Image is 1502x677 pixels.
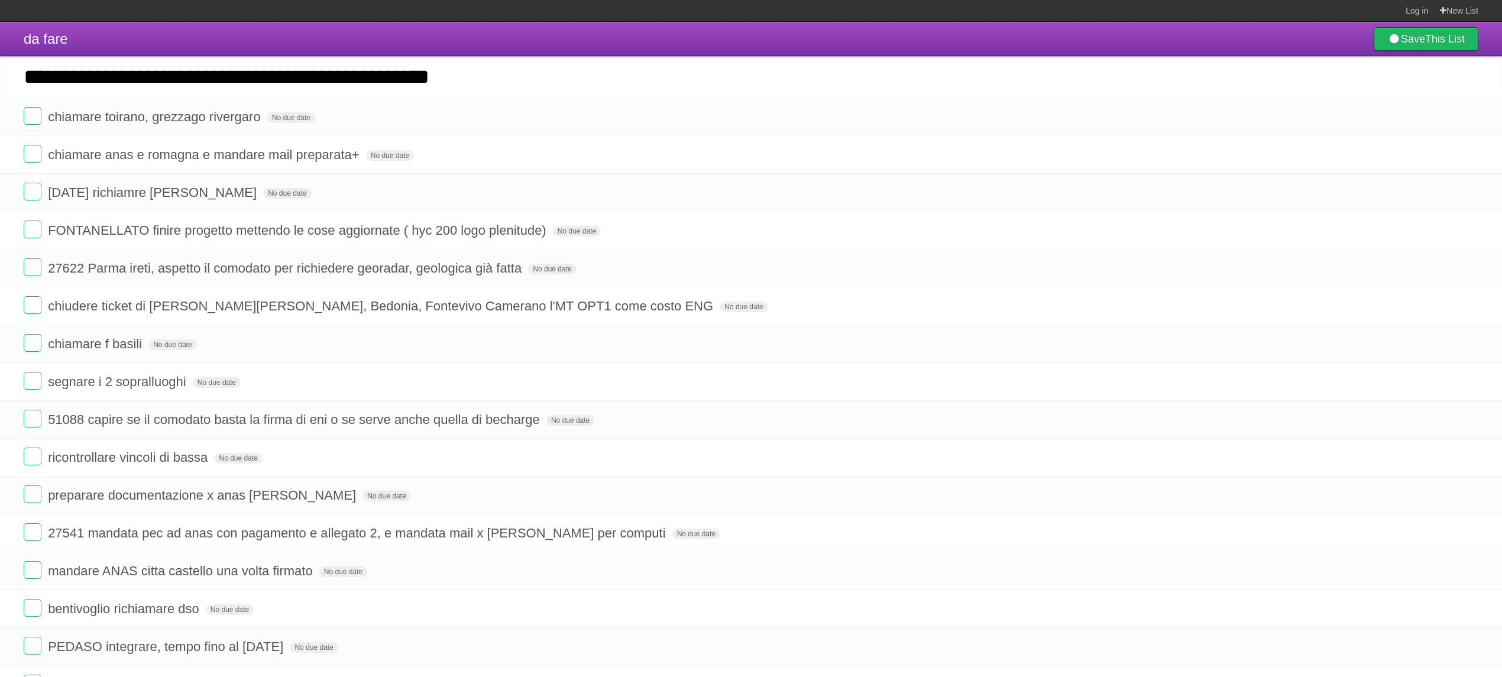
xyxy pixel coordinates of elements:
[206,604,254,615] span: No due date
[48,601,202,616] span: bentivoglio richiamare dso
[24,296,41,314] label: Done
[48,261,525,276] span: 27622 Parma ireti, aspetto il comodato per richiedere georadar, geologica già fatta
[48,299,716,313] span: chiudere ticket di [PERSON_NAME][PERSON_NAME], Bedonia, Fontevivo Camerano l'MT OPT1 come costo ENG
[24,410,41,427] label: Done
[366,150,414,161] span: No due date
[720,302,768,312] span: No due date
[263,188,311,199] span: No due date
[24,107,41,125] label: Done
[214,453,262,464] span: No due date
[24,145,41,163] label: Done
[24,561,41,579] label: Done
[24,31,68,47] span: da fare
[24,372,41,390] label: Done
[48,109,264,124] span: chiamare toirano, grezzago rivergaro
[267,112,315,123] span: No due date
[24,334,41,352] label: Done
[24,637,41,655] label: Done
[290,642,338,653] span: No due date
[1425,33,1465,45] b: This List
[24,448,41,465] label: Done
[672,529,720,539] span: No due date
[48,412,543,427] span: 51088 capire se il comodato basta la firma di eni o se serve anche quella di becharge
[48,374,189,389] span: segnare i 2 sopralluoghi
[24,523,41,541] label: Done
[362,491,410,501] span: No due date
[193,377,241,388] span: No due date
[24,183,41,200] label: Done
[48,563,316,578] span: mandare ANAS citta castello una volta firmato
[48,450,211,465] span: ricontrollare vincoli di bassa
[48,488,359,503] span: preparare documentazione x anas [PERSON_NAME]
[48,223,549,238] span: FONTANELLATO finire progetto mettendo le cose aggiornate ( hyc 200 logo plenitude)
[48,336,145,351] span: chiamare f basili
[24,221,41,238] label: Done
[48,147,362,162] span: chiamare anas e romagna e mandare mail preparata+
[24,258,41,276] label: Done
[24,485,41,503] label: Done
[24,599,41,617] label: Done
[1374,27,1478,51] a: SaveThis List
[546,415,594,426] span: No due date
[319,566,367,577] span: No due date
[48,526,668,540] span: 27541 mandata pec ad anas con pagamento e allegato 2, e mandata mail x [PERSON_NAME] per computi
[553,226,601,237] span: No due date
[148,339,196,350] span: No due date
[528,264,576,274] span: No due date
[48,185,260,200] span: [DATE] richiamre [PERSON_NAME]
[48,639,286,654] span: PEDASO integrare, tempo fino al [DATE]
